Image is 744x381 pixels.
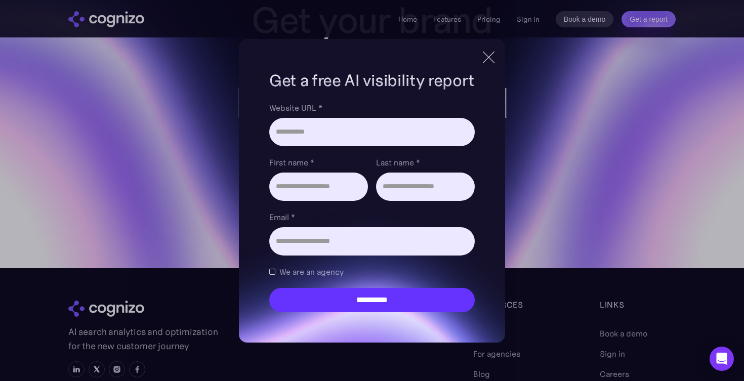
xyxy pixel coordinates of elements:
[710,347,734,371] div: Open Intercom Messenger
[269,69,475,92] h1: Get a free AI visibility report
[269,211,475,223] label: Email *
[376,156,475,168] label: Last name *
[269,102,475,312] form: Brand Report Form
[279,266,344,278] span: We are an agency
[269,156,368,168] label: First name *
[269,102,475,114] label: Website URL *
